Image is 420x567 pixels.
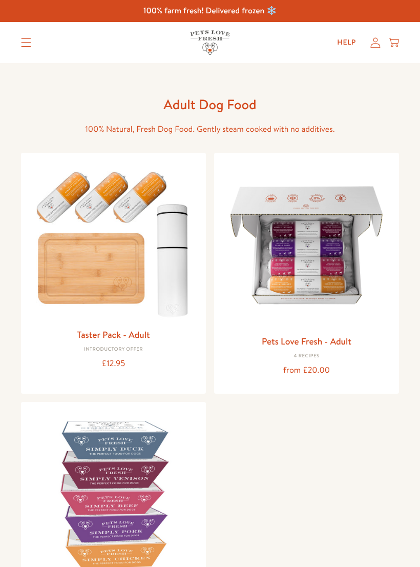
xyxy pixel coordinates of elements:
h1: Adult Dog Food [46,96,374,113]
img: Pets Love Fresh - Adult [222,161,391,330]
div: £12.95 [29,357,198,371]
span: 100% Natural, Fresh Dog Food. Gently steam cooked with no additives. [85,124,334,135]
div: Introductory Offer [29,347,198,353]
a: Help [329,32,364,53]
div: from £20.00 [222,363,391,377]
a: Taster Pack - Adult [77,328,150,341]
summary: Translation missing: en.sections.header.menu [13,30,39,55]
div: 4 Recipes [222,353,391,359]
img: Pets Love Fresh [190,30,230,54]
a: Pets Love Fresh - Adult [262,335,351,348]
img: Taster Pack - Adult [29,161,198,323]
